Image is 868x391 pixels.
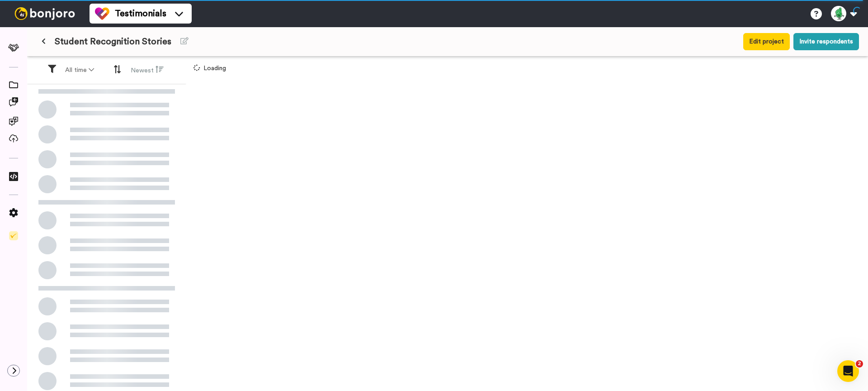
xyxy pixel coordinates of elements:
iframe: Intercom live chat [837,360,859,382]
button: Edit project [743,33,790,50]
button: All time [60,62,99,78]
span: Testimonials [115,7,166,20]
span: 2 [856,360,863,367]
button: Invite respondents [793,33,859,50]
button: Newest [125,62,169,79]
span: Student Recognition Stories [55,35,171,48]
img: tm-color.svg [95,6,109,21]
img: bj-logo-header-white.svg [11,7,79,20]
img: Checklist.svg [9,231,18,240]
